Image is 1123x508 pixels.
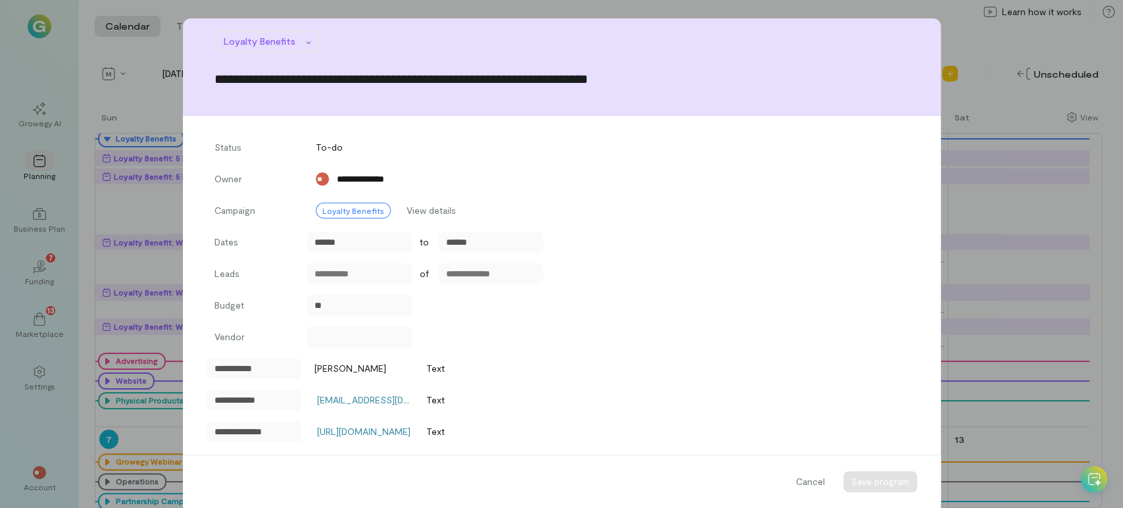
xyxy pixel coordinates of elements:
label: Budget [214,299,293,316]
span: Save program [851,476,909,487]
label: Vendor [214,330,293,347]
span: of [420,267,429,280]
label: Status [214,141,293,158]
a: [URL][DOMAIN_NAME] [317,426,411,437]
label: Leads [214,267,293,284]
div: [PERSON_NAME] [307,362,386,375]
label: Owner [214,172,293,190]
a: [EMAIL_ADDRESS][DOMAIN_NAME] [317,394,466,405]
span: Cancel [796,475,825,488]
span: to [420,236,429,249]
label: Campaign [214,204,293,221]
span: View details [407,204,456,217]
label: Dates [214,236,293,249]
button: Save program [843,471,917,492]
